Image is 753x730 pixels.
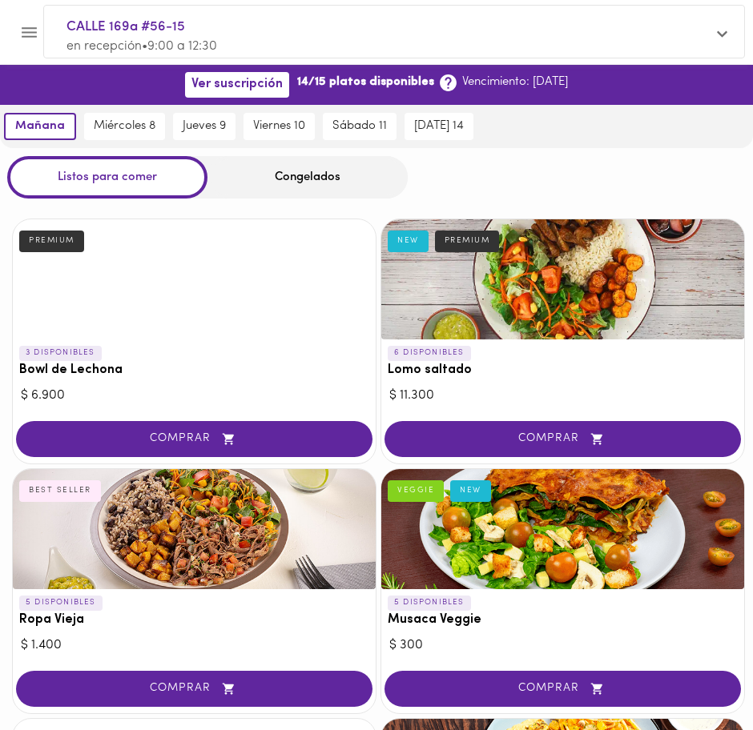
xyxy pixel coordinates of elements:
[185,72,289,97] button: Ver suscripción
[19,363,369,378] h3: Bowl de Lechona
[19,231,84,251] div: PREMIUM
[405,682,721,696] span: COMPRAR
[435,231,500,251] div: PREMIUM
[450,480,491,501] div: NEW
[207,156,408,199] div: Congelados
[16,421,372,457] button: COMPRAR
[19,613,369,628] h3: Ropa Vieja
[385,421,741,457] button: COMPRAR
[405,432,721,446] span: COMPRAR
[676,653,753,730] iframe: Messagebird Livechat Widget
[389,636,736,655] div: $ 300
[66,40,217,53] span: en recepción • 9:00 a 12:30
[15,119,65,134] span: mañana
[388,346,471,360] p: 6 DISPONIBLES
[388,613,738,628] h3: Musaca Veggie
[94,119,155,134] span: miércoles 8
[462,74,568,90] p: Vencimiento: [DATE]
[36,432,352,446] span: COMPRAR
[19,480,101,501] div: BEST SELLER
[405,113,473,140] button: [DATE] 14
[381,219,744,339] div: Lomo saltado
[10,13,49,52] button: Menu
[388,363,738,378] h3: Lomo saltado
[36,682,352,696] span: COMPRAR
[244,113,315,140] button: viernes 10
[4,113,76,140] button: mañana
[414,119,464,134] span: [DATE] 14
[323,113,397,140] button: sábado 11
[84,113,165,140] button: miércoles 8
[173,113,236,140] button: jueves 9
[388,231,429,251] div: NEW
[19,596,103,610] p: 5 DISPONIBLES
[66,17,706,38] span: CALLE 169a #56-15
[7,156,207,199] div: Listos para comer
[13,219,376,339] div: Bowl de Lechona
[21,387,368,405] div: $ 6.900
[389,387,736,405] div: $ 11.300
[183,119,226,134] span: jueves 9
[19,346,102,360] p: 3 DISPONIBLES
[381,469,744,589] div: Musaca Veggie
[253,119,305,134] span: viernes 10
[388,480,444,501] div: VEGGIE
[332,119,387,134] span: sábado 11
[388,596,471,610] p: 5 DISPONIBLES
[191,77,283,92] span: Ver suscripción
[297,74,434,90] b: 14/15 platos disponibles
[385,671,741,707] button: COMPRAR
[16,671,372,707] button: COMPRAR
[13,469,376,589] div: Ropa Vieja
[21,636,368,655] div: $ 1.400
